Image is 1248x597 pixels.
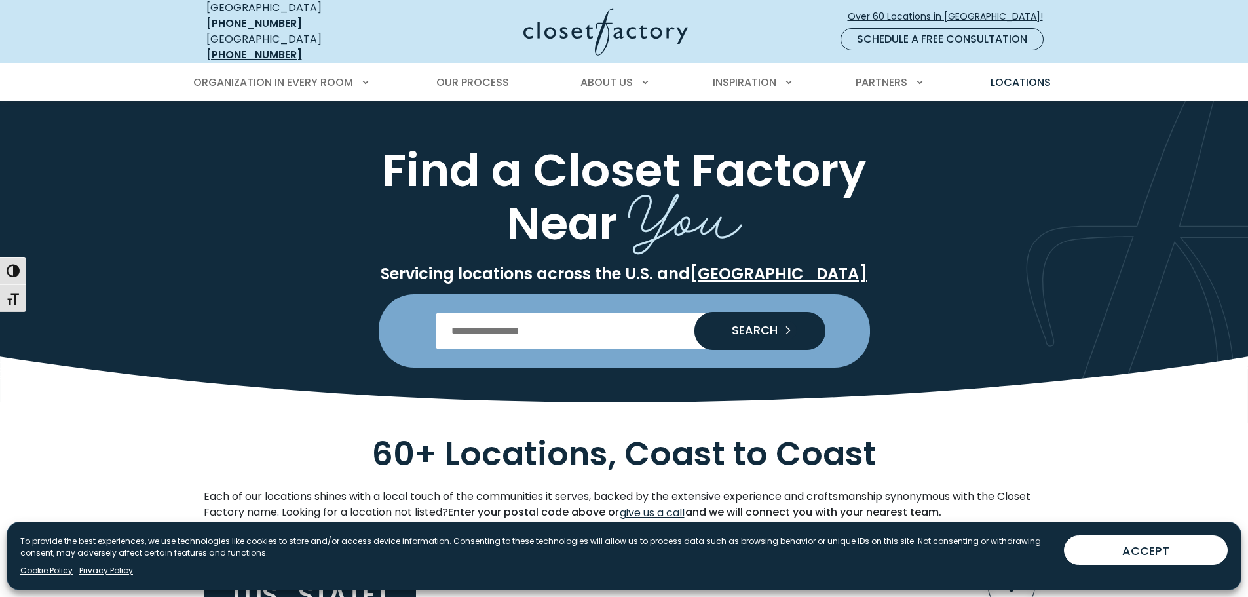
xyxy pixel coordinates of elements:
[448,505,941,520] strong: Enter your postal code above or and we will connect you with your nearest team.
[436,313,812,349] input: Enter Postal Code
[841,28,1044,50] a: Schedule a Free Consultation
[506,191,617,255] span: Near
[628,164,742,260] span: You
[580,75,633,90] span: About Us
[193,75,353,90] span: Organization in Every Room
[523,8,688,56] img: Closet Factory Logo
[206,16,302,31] a: [PHONE_NUMBER]
[204,264,1045,284] p: Servicing locations across the U.S. and
[694,312,825,350] button: Search our Nationwide Locations
[206,47,302,62] a: [PHONE_NUMBER]
[856,75,907,90] span: Partners
[204,489,1045,522] p: Each of our locations shines with a local touch of the communities it serves, backed by the exten...
[20,565,73,577] a: Cookie Policy
[1064,535,1228,565] button: ACCEPT
[20,535,1053,559] p: To provide the best experiences, we use technologies like cookies to store and/or access device i...
[991,75,1051,90] span: Locations
[372,431,877,477] span: 60+ Locations, Coast to Coast
[619,505,685,522] a: give us a call
[721,324,778,336] span: SEARCH
[382,138,866,202] span: Find a Closet Factory
[184,64,1065,101] nav: Primary Menu
[690,263,867,284] a: [GEOGRAPHIC_DATA]
[206,31,396,63] div: [GEOGRAPHIC_DATA]
[847,5,1054,28] a: Over 60 Locations in [GEOGRAPHIC_DATA]!
[79,565,133,577] a: Privacy Policy
[713,75,776,90] span: Inspiration
[848,10,1053,24] span: Over 60 Locations in [GEOGRAPHIC_DATA]!
[436,75,509,90] span: Our Process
